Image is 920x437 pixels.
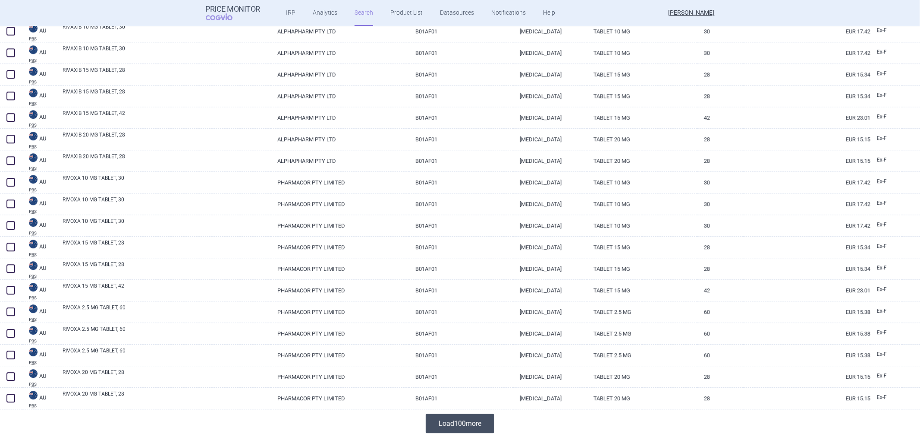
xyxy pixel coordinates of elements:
[744,301,870,323] a: EUR 15.38
[29,175,38,184] img: Australia
[744,85,870,107] a: EUR 15.34
[29,391,38,399] img: Australia
[63,368,271,384] a: RIVOXA 20 MG TABLET, 28
[271,85,409,107] a: ALPHAPHARM PTY LTD
[29,261,38,270] img: Australia
[697,215,744,236] a: 30
[870,67,902,80] a: Ex-F
[513,21,587,42] a: [MEDICAL_DATA]
[877,114,887,120] span: Ex-factory price
[697,64,744,85] a: 28
[697,42,744,63] a: 30
[870,283,902,296] a: Ex-F
[271,215,409,236] a: PHARMACOR PTY LIMITED
[587,237,642,258] a: TABLET 15 MG
[271,42,409,63] a: ALPHAPHARM PTY LTD
[29,274,56,279] abbr: PBS — List of Ex-manufacturer prices published by the Australian Government, Department of Health.
[29,101,56,106] abbr: PBS — List of Ex-manufacturer prices published by the Australian Government, Department of Health.
[409,237,513,258] a: B01AF01
[587,129,642,150] a: TABLET 20 MG
[29,67,38,76] img: Australia
[29,369,38,378] img: Australia
[22,152,56,171] a: AUAUPBS
[877,308,887,314] span: Ex-factory price
[63,152,271,168] a: RIVAXIB 20 MG TABLET, 28
[587,64,642,85] a: TABLET 15 MG
[409,21,513,42] a: B01AF01
[587,172,642,193] a: TABLET 10 MG
[744,21,870,42] a: EUR 17.42
[877,49,887,55] span: Ex-factory price
[870,154,902,167] a: Ex-F
[29,231,56,235] abbr: PBS — List of Ex-manufacturer prices published by the Australian Government, Department of Health.
[22,325,56,343] a: AUAUPBS
[63,217,271,233] a: RIVOXA 10 MG TABLET, 30
[877,265,887,271] span: Ex-factory price
[63,325,271,341] a: RIVOXA 2.5 MG TABLET, 60
[29,218,38,227] img: Australia
[697,150,744,171] a: 28
[870,391,902,404] a: Ex-F
[271,107,409,128] a: ALPHAPHARM PTY LTD
[744,64,870,85] a: EUR 15.34
[513,301,587,323] a: [MEDICAL_DATA]
[587,301,642,323] a: TABLET 2.5 MG
[29,123,56,127] abbr: PBS — List of Ex-manufacturer prices published by the Australian Government, Department of Health.
[877,178,887,184] span: Ex-factory price
[409,42,513,63] a: B01AF01
[22,239,56,257] a: AUAUPBS
[877,70,887,76] span: Ex-factory price
[271,129,409,150] a: ALPHAPHARM PTY LTD
[63,174,271,190] a: RIVOXA 10 MG TABLET, 30
[744,129,870,150] a: EUR 15.15
[409,64,513,85] a: B01AF01
[63,282,271,298] a: RIVOXA 15 MG TABLET, 42
[513,85,587,107] a: [MEDICAL_DATA]
[271,366,409,387] a: PHARMACOR PTY LIMITED
[877,329,887,336] span: Ex-factory price
[587,150,642,171] a: TABLET 20 MG
[63,88,271,103] a: RIVAXIB 15 MG TABLET, 28
[870,197,902,210] a: Ex-F
[29,58,56,63] abbr: PBS — List of Ex-manufacturer prices published by the Australian Government, Department of Health.
[29,37,56,41] abbr: PBS — List of Ex-manufacturer prices published by the Australian Government, Department of Health.
[877,200,887,206] span: Ex-factory price
[29,240,38,248] img: Australia
[744,345,870,366] a: EUR 15.38
[22,260,56,279] a: AUAUPBS
[63,239,271,254] a: RIVOXA 15 MG TABLET, 28
[22,282,56,300] a: AUAUPBS
[63,23,271,38] a: RIVAXIB 10 MG TABLET, 30
[877,286,887,292] span: Ex-factory price
[877,373,887,379] span: Ex-factory price
[513,366,587,387] a: [MEDICAL_DATA]
[29,80,56,84] abbr: PBS — List of Ex-manufacturer prices published by the Australian Government, Department of Health.
[870,348,902,361] a: Ex-F
[697,107,744,128] a: 42
[409,193,513,215] a: B01AF01
[409,280,513,301] a: B01AF01
[29,339,56,343] abbr: PBS — List of Ex-manufacturer prices published by the Australian Government, Department of Health.
[409,129,513,150] a: B01AF01
[271,388,409,409] a: PHARMACOR PTY LIMITED
[29,110,38,119] img: Australia
[513,107,587,128] a: [MEDICAL_DATA]
[63,304,271,319] a: RIVOXA 2.5 MG TABLET, 60
[29,45,38,54] img: Australia
[587,366,642,387] a: TABLET 20 MG
[587,85,642,107] a: TABLET 15 MG
[870,175,902,188] a: Ex-F
[877,394,887,400] span: Ex-factory price
[426,414,494,433] button: Load100more
[22,66,56,84] a: AUAUPBS
[29,283,38,291] img: Australia
[29,166,56,171] abbr: PBS — List of Ex-manufacturer prices published by the Australian Government, Department of Health.
[513,258,587,279] a: [MEDICAL_DATA]
[870,218,902,231] a: Ex-F
[870,240,902,253] a: Ex-F
[29,304,38,313] img: Australia
[513,172,587,193] a: [MEDICAL_DATA]
[29,89,38,97] img: Australia
[63,260,271,276] a: RIVOXA 15 MG TABLET, 28
[697,193,744,215] a: 30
